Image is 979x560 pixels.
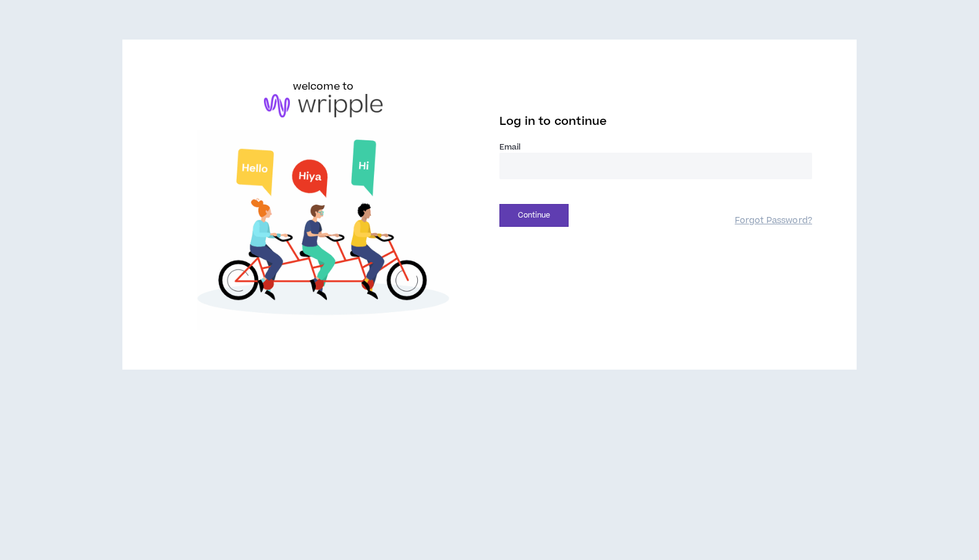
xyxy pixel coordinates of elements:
[499,114,607,129] span: Log in to continue
[167,130,480,331] img: Welcome to Wripple
[735,215,812,227] a: Forgot Password?
[293,79,354,94] h6: welcome to
[499,204,569,227] button: Continue
[264,94,383,117] img: logo-brand.png
[499,142,812,153] label: Email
